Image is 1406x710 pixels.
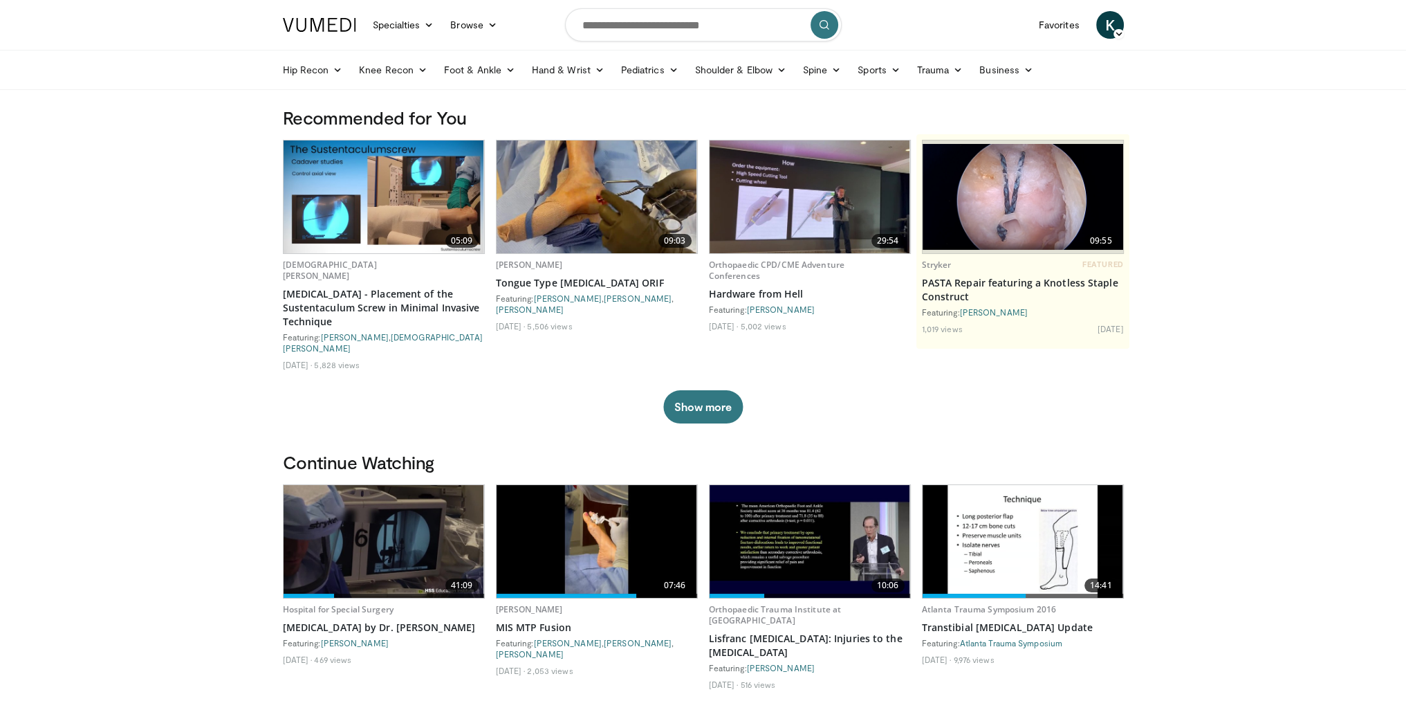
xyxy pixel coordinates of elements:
a: 10:06 [710,485,910,598]
a: 41:09 [284,485,484,598]
li: [DATE] [1098,323,1124,334]
img: VuMedi Logo [283,18,356,32]
div: Featuring: [922,637,1124,648]
img: 8511029b-7488-479a-9411-e7a0c43702b4.620x360_q85_upscale.jpg [284,485,484,598]
li: 5,002 views [740,320,786,331]
a: MIS MTP Fusion [496,621,698,635]
a: Specialties [364,11,443,39]
a: Foot & Ankle [436,56,524,84]
a: PASTA Repair featuring a Knotless Staple Construct [922,276,1124,304]
li: 516 views [740,679,775,690]
a: [PERSON_NAME] [604,638,672,648]
img: 84acc7eb-cb93-455a-a344-5c35427a46c1.png.620x360_q85_upscale.png [923,144,1123,250]
span: 07:46 [658,579,692,592]
a: [PERSON_NAME] [534,638,602,648]
div: Featuring: , , [496,637,698,659]
span: 05:09 [445,234,479,248]
a: Hand & Wrist [524,56,613,84]
span: 14:41 [1084,579,1118,592]
a: Hardware from Hell [709,287,911,301]
a: 29:54 [710,140,910,253]
a: Hip Recon [275,56,351,84]
span: 41:09 [445,579,479,592]
a: Business [971,56,1042,84]
li: [DATE] [709,320,739,331]
div: Featuring: [709,304,911,315]
a: [PERSON_NAME] [604,293,672,303]
img: bKdxKv0jK92UJBOH4xMDoxOjRuMTvBNj.620x360_q85_upscale.jpg [923,485,1123,598]
a: [MEDICAL_DATA] by Dr. [PERSON_NAME] [283,621,485,635]
a: [PERSON_NAME] [496,304,564,314]
a: Orthopaedic Trauma Institute at [GEOGRAPHIC_DATA] [709,603,842,626]
li: 1,019 views [922,323,963,334]
li: [DATE] [283,359,313,370]
div: Featuring: , , [496,293,698,315]
a: [PERSON_NAME] [747,304,815,314]
li: [DATE] [496,320,526,331]
img: ac27e1f5-cff1-4027-8ce1-cb5572e89b57.620x360_q85_upscale.jpg [284,140,484,253]
span: 09:55 [1084,234,1118,248]
a: Transtibial [MEDICAL_DATA] Update [922,621,1124,635]
a: Atlanta Trauma Symposium 2016 [922,603,1056,615]
li: 9,976 views [953,654,994,665]
h3: Continue Watching [283,451,1124,473]
a: Trauma [909,56,972,84]
img: 60775afc-ffda-4ab0-8851-c93795a251ec.620x360_q85_upscale.jpg [710,140,910,253]
li: 5,828 views [314,359,360,370]
li: [DATE] [922,654,952,665]
a: [PERSON_NAME] [496,259,563,271]
span: 09:03 [658,234,692,248]
a: [DEMOGRAPHIC_DATA][PERSON_NAME] [283,332,483,353]
a: Tongue Type [MEDICAL_DATA] ORIF [496,276,698,290]
img: c1af50c6-309d-44f7-b6fe-e114dbe1d961.620x360_q85_upscale.jpg [497,485,697,598]
button: Show more [663,390,743,424]
li: 2,053 views [527,665,573,676]
a: 14:41 [923,485,1123,598]
img: 7d4bbe89-061e-4901-8995-61c1e47da95c.620x360_q85_upscale.jpg [497,140,697,253]
a: Sports [849,56,909,84]
a: Lisfranc [MEDICAL_DATA]: Injuries to the [MEDICAL_DATA] [709,632,911,659]
a: Knee Recon [351,56,436,84]
a: Spine [795,56,849,84]
a: [PERSON_NAME] [496,649,564,659]
a: [MEDICAL_DATA] - Placement of the Sustentaculum Screw in Minimal Invasive Technique [283,287,485,329]
a: [PERSON_NAME] [960,307,1028,317]
a: [PERSON_NAME] [321,638,389,648]
a: Shoulder & Elbow [687,56,795,84]
span: FEATURED [1082,260,1123,269]
a: 05:09 [284,140,484,253]
div: Featuring: , [283,331,485,354]
img: 98561618-22f8-416e-982b-a25bf5984689.620x360_q85_upscale.jpg [710,485,910,598]
a: [PERSON_NAME] [747,663,815,673]
a: Pediatrics [613,56,687,84]
li: [DATE] [709,679,739,690]
div: Featuring: [283,637,485,648]
a: 09:55 [923,140,1123,253]
a: Orthopaedic CPD/CME Adventure Conferences [709,259,844,282]
li: 469 views [314,654,351,665]
a: [DEMOGRAPHIC_DATA][PERSON_NAME] [283,259,377,282]
a: 07:46 [497,485,697,598]
h3: Recommended for You [283,107,1124,129]
input: Search topics, interventions [565,8,842,42]
a: Atlanta Trauma Symposium [960,638,1062,648]
a: Favorites [1030,11,1088,39]
a: Hospital for Special Surgery [283,603,394,615]
a: [PERSON_NAME] [321,332,389,342]
li: [DATE] [283,654,313,665]
span: 10:06 [871,579,905,592]
li: [DATE] [496,665,526,676]
a: Stryker [922,259,952,271]
div: Featuring: [709,662,911,673]
li: 5,506 views [527,320,572,331]
a: K [1096,11,1124,39]
a: Browse [442,11,506,39]
a: [PERSON_NAME] [496,603,563,615]
a: [PERSON_NAME] [534,293,602,303]
span: 29:54 [871,234,905,248]
a: 09:03 [497,140,697,253]
div: Featuring: [922,307,1124,318]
